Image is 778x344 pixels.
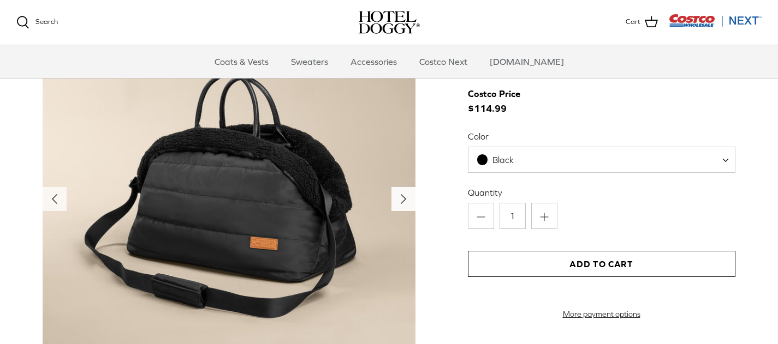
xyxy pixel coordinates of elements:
[468,147,735,173] span: Black
[468,310,735,319] a: More payment options
[43,187,67,211] button: Previous
[281,45,338,78] a: Sweaters
[359,11,420,34] a: hoteldoggy.com hoteldoggycom
[492,155,514,165] span: Black
[468,154,536,166] span: Black
[626,16,640,28] span: Cart
[468,87,531,116] span: $114.99
[500,203,526,229] input: Quantity
[468,186,735,198] label: Quantity
[669,14,762,27] img: Costco Next
[480,45,574,78] a: [DOMAIN_NAME]
[468,87,520,101] div: Costco Price
[669,21,762,29] a: Visit Costco Next
[468,251,735,277] button: Add to Cart
[16,16,58,29] a: Search
[468,130,735,142] label: Color
[409,45,477,78] a: Costco Next
[359,11,420,34] img: hoteldoggycom
[391,187,415,211] button: Next
[35,17,58,26] span: Search
[341,45,407,78] a: Accessories
[205,45,278,78] a: Coats & Vests
[626,15,658,29] a: Cart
